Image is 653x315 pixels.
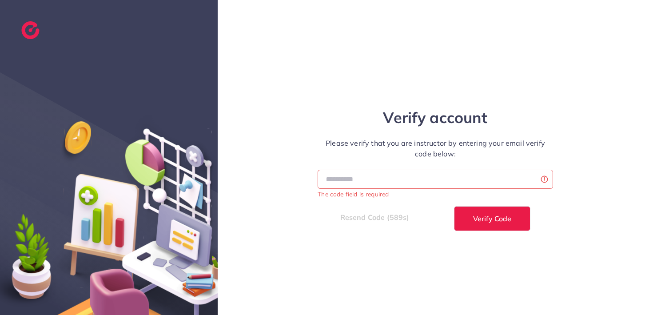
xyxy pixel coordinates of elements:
button: Verify Code [454,206,530,231]
span: Verify Code [473,215,511,222]
h1: Verify account [318,109,553,127]
p: Please verify that you are instructor by entering your email verify code below: [318,138,553,159]
small: The code field is required [318,190,389,198]
img: logo [21,21,40,39]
